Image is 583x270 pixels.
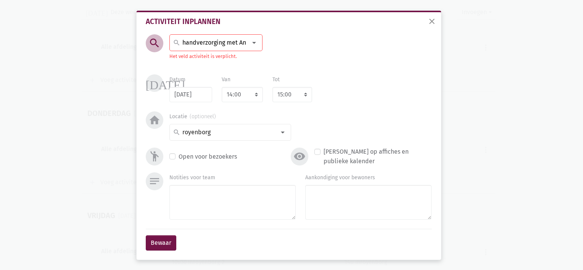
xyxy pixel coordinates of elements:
[427,17,436,26] span: close
[272,76,280,84] label: Tot
[181,38,247,48] input: Kies activiteit
[148,150,161,162] i: emoji_people
[146,77,185,89] i: [DATE]
[169,112,216,121] label: Locatie
[148,175,161,187] i: notes
[179,152,237,162] label: Open voor bezoekers
[324,147,432,166] label: [PERSON_NAME] op affiches en publieke kalender
[181,127,275,137] input: royenborg
[146,18,432,25] div: Activiteit inplannen
[148,114,161,126] i: home
[222,76,230,84] label: Van
[146,235,176,251] button: Bewaar
[305,174,375,182] label: Aankondiging voor bewoners
[169,76,185,84] label: Datum
[169,53,263,60] p: Het veld activiteit is verplicht.
[148,37,161,49] i: search
[169,174,215,182] label: Notities voor team
[293,150,306,162] i: visibility
[424,14,440,31] button: sluiten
